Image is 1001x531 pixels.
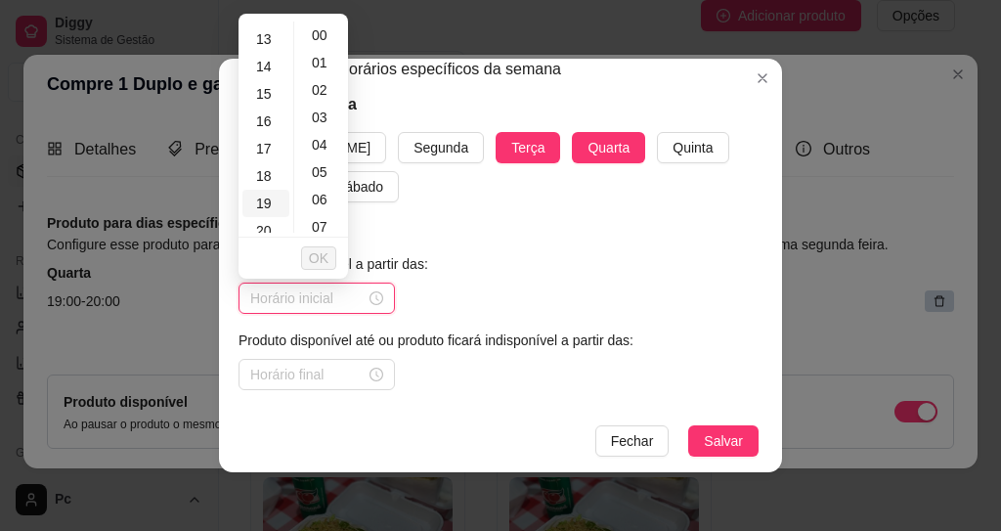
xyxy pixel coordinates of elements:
[298,158,345,186] div: 05
[298,49,345,76] div: 01
[239,93,762,124] h5: Dias da semana
[301,246,336,270] button: OK
[242,190,289,217] div: 19
[242,162,289,190] div: 18
[298,186,345,213] div: 06
[298,76,345,104] div: 02
[595,425,670,457] button: Fechar
[298,131,345,158] div: 04
[511,137,544,158] span: Terça
[250,288,366,309] input: Horário inicial
[496,132,560,163] button: Terça
[242,53,289,80] div: 14
[398,132,484,163] button: Segunda
[242,25,289,53] div: 13
[239,330,762,351] article: Produto disponível até ou produto ficará indisponível a partir das:
[242,80,289,108] div: 15
[239,222,762,245] h5: Horário
[413,137,468,158] span: Segunda
[704,430,743,452] span: Salvar
[673,137,713,158] span: Quinta
[572,132,645,163] button: Quarta
[688,425,759,457] button: Salvar
[239,253,762,275] article: Produto disponível a partir das:
[298,104,345,131] div: 03
[298,213,345,241] div: 07
[588,137,630,158] span: Quarta
[321,171,399,202] button: Sábado
[242,108,289,135] div: 16
[298,22,345,49] div: 00
[657,132,728,163] button: Quinta
[250,364,366,385] input: Horário final
[336,176,383,198] span: Sábado
[242,135,289,162] div: 17
[611,430,654,452] span: Fechar
[747,63,778,94] button: Close
[242,217,289,244] div: 20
